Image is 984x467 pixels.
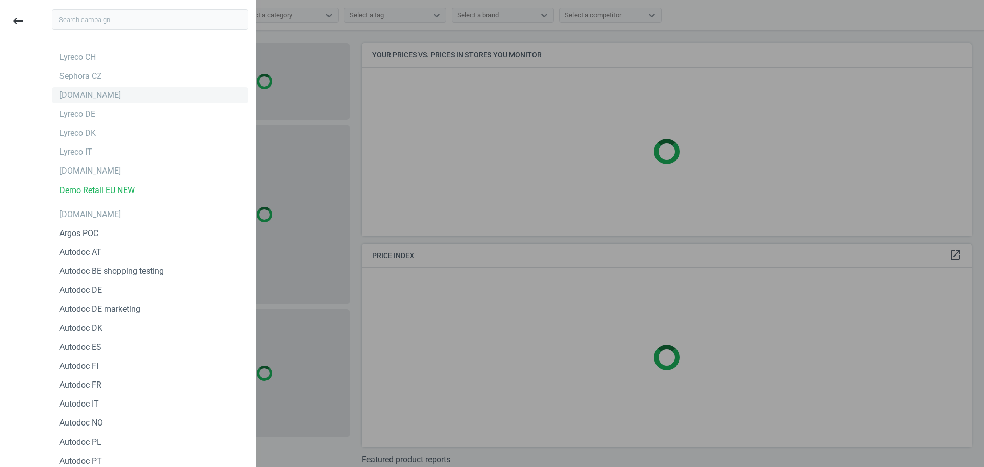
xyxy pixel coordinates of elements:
div: Lyreco IT [59,146,92,158]
div: Lyreco CH [59,52,96,63]
div: Autodoc PL [59,437,101,448]
div: Autodoc NO [59,417,103,429]
div: Autodoc IT [59,398,99,410]
button: keyboard_backspace [6,9,30,33]
div: [DOMAIN_NAME] [59,165,121,177]
div: [DOMAIN_NAME] [59,90,121,101]
div: Lyreco DE [59,109,95,120]
div: Autodoc DK [59,323,102,334]
div: Argos POC [59,228,98,239]
div: Autodoc ES [59,342,101,353]
i: keyboard_backspace [12,15,24,27]
div: Autodoc DE [59,285,102,296]
div: Demo Retail EU NEW [59,185,135,196]
input: Search campaign [52,9,248,30]
div: Autodoc FR [59,379,101,391]
div: Autodoc BE shopping testing [59,266,164,277]
div: Autodoc DE marketing [59,304,140,315]
div: Lyreco DK [59,128,96,139]
div: [DOMAIN_NAME] [59,209,121,220]
div: Autodoc PT [59,456,102,467]
div: Autodoc FI [59,360,98,372]
div: Sephora CZ [59,71,102,82]
div: Autodoc AT [59,247,101,258]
